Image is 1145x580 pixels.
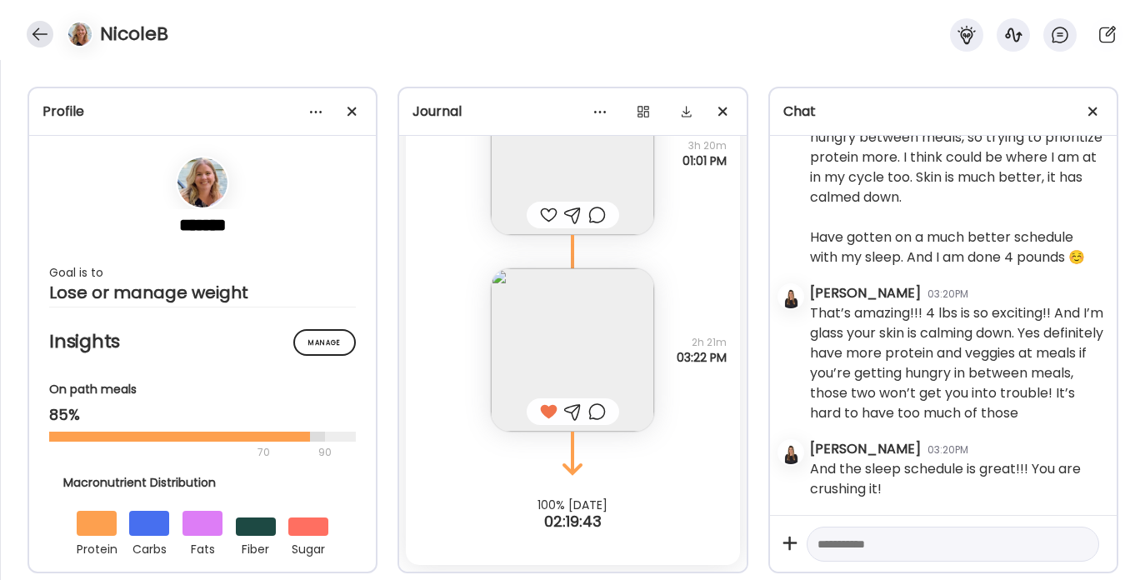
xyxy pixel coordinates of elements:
[491,268,654,432] img: images%2FkkLrUY8seuY0oYXoW3rrIxSZDCE3%2F2Cs9XrMQ4zP3ZATZ9nVv%2F2htRI3S5LUHGWIlASF2S_240
[236,536,276,559] div: fiber
[399,498,746,512] div: 100% [DATE]
[317,442,333,462] div: 90
[779,285,802,308] img: avatars%2Fkjfl9jNWPhc7eEuw3FeZ2kxtUMH3
[68,22,92,46] img: avatars%2FkkLrUY8seuY0oYXoW3rrIxSZDCE3
[288,536,328,559] div: sugar
[63,474,342,492] div: Macronutrient Distribution
[810,459,1103,499] div: And the sleep schedule is great!!! You are crushing it!
[677,350,727,365] span: 03:22 PM
[49,329,356,354] h2: Insights
[927,442,968,457] div: 03:20PM
[491,72,654,235] img: images%2FkkLrUY8seuY0oYXoW3rrIxSZDCE3%2FNP3cfWYd8o5JJody40fM%2FpnzeHOniJOc2LgAkqalC_240
[810,107,1103,267] div: I am feeling good! I have been getting hungry between meals, so trying to prioritize protein more...
[779,441,802,464] img: avatars%2Fkjfl9jNWPhc7eEuw3FeZ2kxtUMH3
[77,536,117,559] div: protein
[49,442,313,462] div: 70
[100,21,168,47] h4: NicoleB
[293,329,356,356] div: Manage
[412,102,732,122] div: Journal
[49,381,356,398] div: On path meals
[49,262,356,282] div: Goal is to
[399,512,746,532] div: 02:19:43
[682,153,727,168] span: 01:01 PM
[677,335,727,350] span: 2h 21m
[129,536,169,559] div: carbs
[49,282,356,302] div: Lose or manage weight
[49,405,356,425] div: 85%
[783,102,1103,122] div: Chat
[182,536,222,559] div: fats
[682,138,727,153] span: 3h 20m
[810,439,921,459] div: [PERSON_NAME]
[927,287,968,302] div: 03:20PM
[42,102,362,122] div: Profile
[810,303,1103,423] div: That’s amazing!!! 4 lbs is so exciting!! And I’m glass your skin is calming down. Yes definitely ...
[177,157,227,207] img: avatars%2FkkLrUY8seuY0oYXoW3rrIxSZDCE3
[810,283,921,303] div: [PERSON_NAME]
